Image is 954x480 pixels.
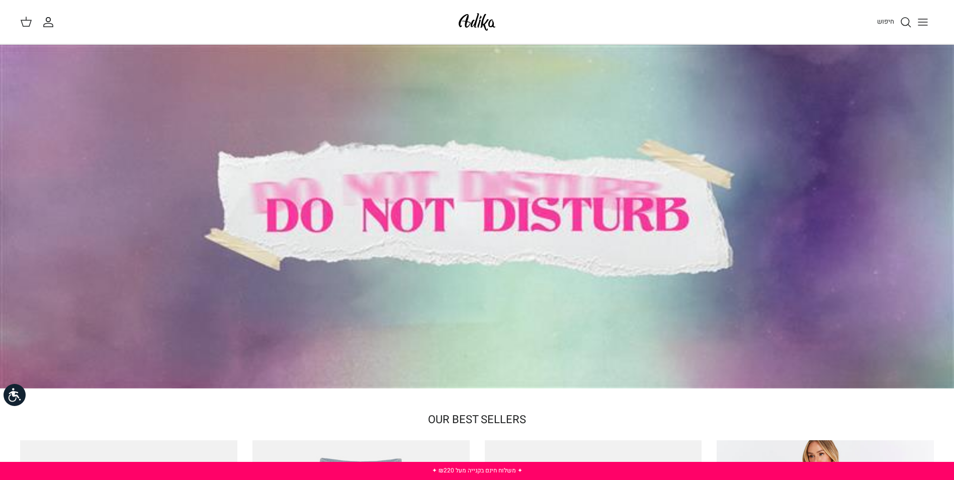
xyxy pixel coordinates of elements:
[912,11,934,33] button: Toggle menu
[432,466,523,475] a: ✦ משלוח חינם בקנייה מעל ₪220 ✦
[456,10,498,34] img: Adika IL
[428,412,526,428] a: OUR BEST SELLERS
[42,16,58,28] a: החשבון שלי
[877,16,912,28] a: חיפוש
[877,17,894,26] span: חיפוש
